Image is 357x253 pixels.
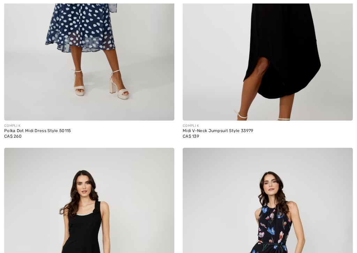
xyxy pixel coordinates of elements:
[183,134,199,139] span: CA$ 139
[4,129,174,133] div: Polka Dot Midi Dress Style 50115
[183,123,353,129] div: COMPLI K
[4,123,174,129] div: COMPLI K
[183,129,353,133] div: Midi V-Neck Jumpsuit Style 33979
[4,134,22,139] span: CA$ 260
